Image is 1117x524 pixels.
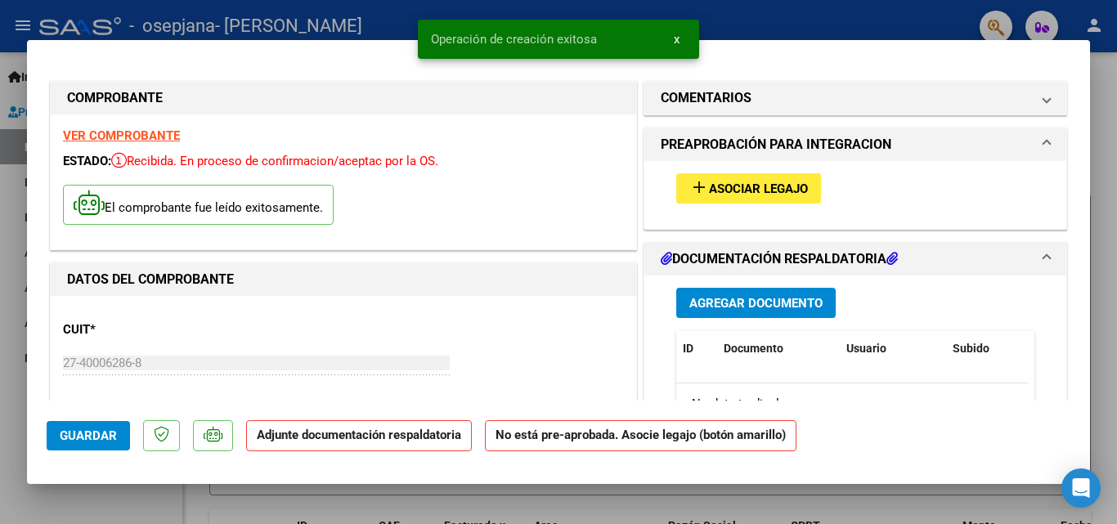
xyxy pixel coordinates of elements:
[953,342,989,355] span: Subido
[661,135,891,155] h1: PREAPROBACIÓN PARA INTEGRACION
[63,320,231,339] p: CUIT
[644,128,1066,161] mat-expansion-panel-header: PREAPROBACIÓN PARA INTEGRACION
[111,154,438,168] span: Recibida. En proceso de confirmacion/aceptac por la OS.
[644,243,1066,275] mat-expansion-panel-header: DOCUMENTACIÓN RESPALDATORIA
[431,31,597,47] span: Operación de creación exitosa
[689,296,823,311] span: Agregar Documento
[63,154,111,168] span: ESTADO:
[67,271,234,287] strong: DATOS DEL COMPROBANTE
[946,331,1028,366] datatable-header-cell: Subido
[689,177,709,197] mat-icon: add
[674,32,680,47] span: x
[661,88,751,108] h1: COMENTARIOS
[717,331,840,366] datatable-header-cell: Documento
[661,25,693,54] button: x
[644,161,1066,229] div: PREAPROBACIÓN PARA INTEGRACION
[63,128,180,143] a: VER COMPROBANTE
[644,82,1066,114] mat-expansion-panel-header: COMENTARIOS
[1061,468,1101,508] div: Open Intercom Messenger
[485,420,796,452] strong: No está pre-aprobada. Asocie legajo (botón amarillo)
[840,331,946,366] datatable-header-cell: Usuario
[683,342,693,355] span: ID
[676,383,1029,424] div: No data to display
[63,185,334,225] p: El comprobante fue leído exitosamente.
[676,331,717,366] datatable-header-cell: ID
[67,90,163,105] strong: COMPROBANTE
[846,342,886,355] span: Usuario
[661,249,898,269] h1: DOCUMENTACIÓN RESPALDATORIA
[60,428,117,443] span: Guardar
[47,421,130,450] button: Guardar
[724,342,783,355] span: Documento
[676,173,821,204] button: Asociar Legajo
[257,428,461,442] strong: Adjunte documentación respaldatoria
[676,288,836,318] button: Agregar Documento
[1028,331,1110,366] datatable-header-cell: Acción
[709,181,808,196] span: Asociar Legajo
